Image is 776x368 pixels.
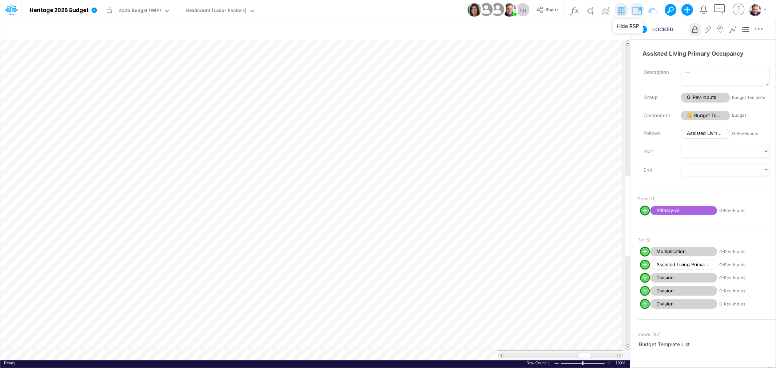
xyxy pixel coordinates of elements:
input: — Node name — [638,47,769,60]
span: Budget [732,112,769,119]
span: 🙂 Budget Template [681,111,730,121]
svg: circle with outer border [640,205,650,216]
label: Follows [638,127,675,140]
span: Views: ( 47 ) [638,331,661,338]
span: + 31 [519,8,526,12]
label: Description [638,66,675,79]
span: Budget Template List [639,340,775,348]
span: Share [545,7,558,12]
svg: circle with outer border [640,299,650,309]
div: Hide RSP [613,19,643,33]
span: Ready [4,361,15,365]
svg: circle with outer border [640,286,650,296]
span: Primary-AL [650,206,717,216]
div: 2026 Budget (WIP) [119,7,161,15]
img: User Image Icon [478,1,494,18]
span: Division [650,286,717,296]
span: 100% [616,360,626,366]
span: G-Rev-Inputs [732,131,769,137]
img: User Image Icon [502,3,516,17]
b: Heritage 2026 Budget [30,7,88,14]
span: Assisted Living Primary Occupancy [681,129,730,139]
div: Zoom [582,361,584,365]
span: From: (1) [638,196,656,202]
span: Division [650,273,717,283]
div: Count of selected rows [526,360,550,366]
div: Zoom In [606,360,612,366]
span: Multiplication [650,247,717,257]
a: Notifications [700,5,708,14]
button: Share [533,4,563,16]
label: Component [638,109,675,122]
svg: circle with outer border [640,273,650,283]
label: Start [638,145,675,158]
span: Budget Template [732,95,769,101]
img: User Image Icon [489,1,506,18]
span: To: (5) [638,237,650,243]
input: Type a title here [7,23,472,38]
span: Row Count: 1 [526,361,550,365]
label: End [638,164,675,176]
img: User Image Icon [467,3,481,17]
span: Assisted Living Primary Resident Count [650,260,717,270]
svg: circle with outer border [640,247,650,257]
div: Zoom [561,360,606,366]
span: G-Rev-Inputs [681,93,730,103]
div: In Ready mode [4,360,15,366]
div: Zoom Out [554,361,560,366]
span: LOCKED [652,25,673,33]
svg: circle with outer border [640,260,650,270]
div: Headcount (Labor Factors) [186,7,246,15]
label: Group [638,91,675,104]
div: Zoom level [616,360,626,366]
span: Division [650,299,717,309]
